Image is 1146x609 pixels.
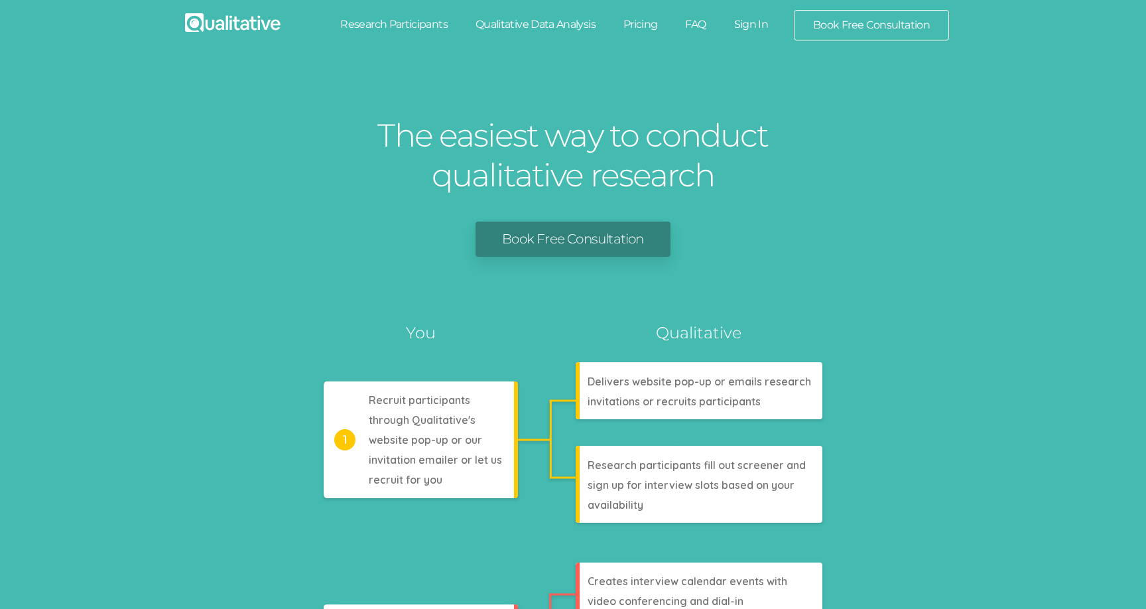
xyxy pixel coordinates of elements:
[369,413,476,427] tspan: through Qualitative's
[609,10,672,39] a: Pricing
[374,115,772,195] h1: The easiest way to conduct qualitative research
[369,433,482,446] tspan: website pop-up or our
[588,478,795,492] tspan: sign up for interview slots based on your
[588,395,761,408] tspan: invitations or recruits participants
[369,453,502,466] tspan: invitation emailer or let us
[588,594,743,608] tspan: video conferencing and dial-in
[588,498,643,511] tspan: availability
[795,11,948,40] a: Book Free Consultation
[462,10,609,39] a: Qualitative Data Analysis
[588,458,806,472] tspan: Research participants fill out screener and
[720,10,783,39] a: Sign In
[656,323,741,342] tspan: Qualitative
[369,393,470,407] tspan: Recruit participants
[588,575,787,588] tspan: Creates interview calendar events with
[343,433,348,447] tspan: 1
[185,13,281,32] img: Qualitative
[476,222,670,257] a: Book Free Consultation
[326,10,462,39] a: Research Participants
[406,323,436,342] tspan: You
[671,10,720,39] a: FAQ
[369,473,442,486] tspan: recruit for you
[588,375,811,388] tspan: Delivers website pop-up or emails research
